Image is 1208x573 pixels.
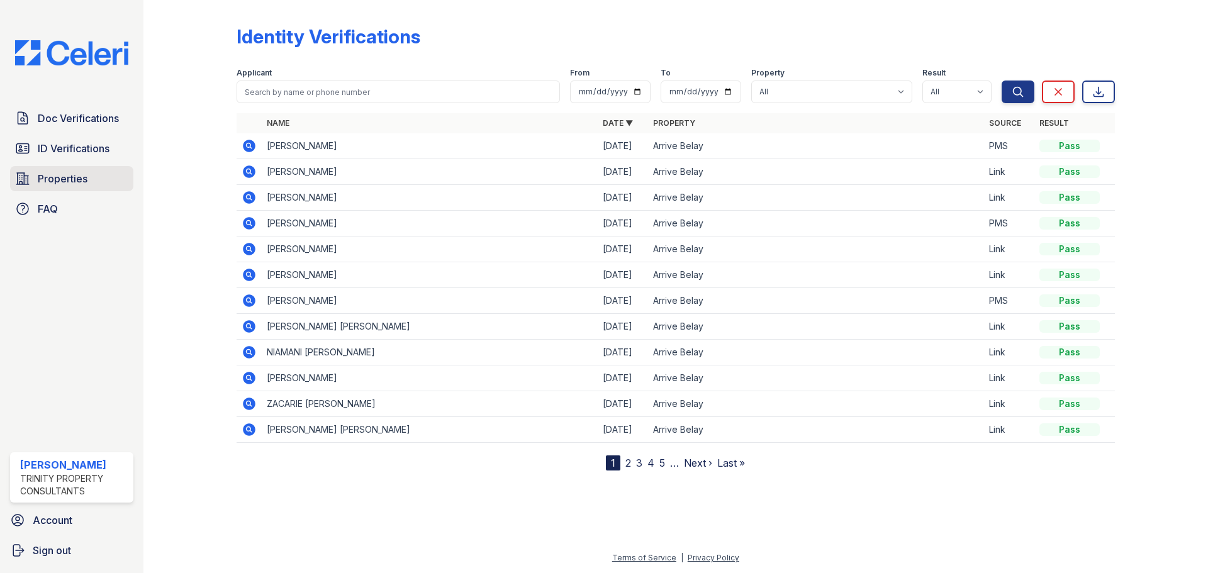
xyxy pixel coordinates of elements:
[984,288,1034,314] td: PMS
[984,262,1034,288] td: Link
[33,513,72,528] span: Account
[598,288,648,314] td: [DATE]
[648,417,984,443] td: Arrive Belay
[1039,423,1100,436] div: Pass
[1039,372,1100,384] div: Pass
[984,133,1034,159] td: PMS
[653,118,695,128] a: Property
[984,185,1034,211] td: Link
[717,457,745,469] a: Last »
[598,133,648,159] td: [DATE]
[1039,165,1100,178] div: Pass
[984,211,1034,236] td: PMS
[984,236,1034,262] td: Link
[984,314,1034,340] td: Link
[262,417,598,443] td: [PERSON_NAME] [PERSON_NAME]
[989,118,1021,128] a: Source
[1039,140,1100,152] div: Pass
[984,340,1034,365] td: Link
[5,508,138,533] a: Account
[598,236,648,262] td: [DATE]
[1039,346,1100,359] div: Pass
[38,171,87,186] span: Properties
[598,211,648,236] td: [DATE]
[10,196,133,221] a: FAQ
[38,141,109,156] span: ID Verifications
[262,262,598,288] td: [PERSON_NAME]
[237,68,272,78] label: Applicant
[1039,118,1069,128] a: Result
[10,136,133,161] a: ID Verifications
[262,288,598,314] td: [PERSON_NAME]
[262,211,598,236] td: [PERSON_NAME]
[648,236,984,262] td: Arrive Belay
[262,159,598,185] td: [PERSON_NAME]
[570,68,590,78] label: From
[237,25,420,48] div: Identity Verifications
[648,185,984,211] td: Arrive Belay
[1039,243,1100,255] div: Pass
[647,457,654,469] a: 4
[262,314,598,340] td: [PERSON_NAME] [PERSON_NAME]
[1039,398,1100,410] div: Pass
[648,340,984,365] td: Arrive Belay
[237,81,560,103] input: Search by name or phone number
[262,391,598,417] td: ZACARIE [PERSON_NAME]
[648,159,984,185] td: Arrive Belay
[984,159,1034,185] td: Link
[625,457,631,469] a: 2
[606,455,620,470] div: 1
[648,365,984,391] td: Arrive Belay
[10,106,133,131] a: Doc Verifications
[648,314,984,340] td: Arrive Belay
[684,457,712,469] a: Next ›
[1039,320,1100,333] div: Pass
[648,288,984,314] td: Arrive Belay
[598,185,648,211] td: [DATE]
[670,455,679,470] span: …
[612,553,676,562] a: Terms of Service
[262,236,598,262] td: [PERSON_NAME]
[1039,294,1100,307] div: Pass
[20,457,128,472] div: [PERSON_NAME]
[262,133,598,159] td: [PERSON_NAME]
[648,133,984,159] td: Arrive Belay
[38,111,119,126] span: Doc Verifications
[603,118,633,128] a: Date ▼
[598,159,648,185] td: [DATE]
[984,391,1034,417] td: Link
[267,118,289,128] a: Name
[922,68,946,78] label: Result
[262,185,598,211] td: [PERSON_NAME]
[598,391,648,417] td: [DATE]
[598,340,648,365] td: [DATE]
[1039,269,1100,281] div: Pass
[598,365,648,391] td: [DATE]
[1039,217,1100,230] div: Pass
[38,201,58,216] span: FAQ
[681,553,683,562] div: |
[636,457,642,469] a: 3
[984,365,1034,391] td: Link
[598,262,648,288] td: [DATE]
[262,365,598,391] td: [PERSON_NAME]
[984,417,1034,443] td: Link
[20,472,128,498] div: Trinity Property Consultants
[5,40,138,65] img: CE_Logo_Blue-a8612792a0a2168367f1c8372b55b34899dd931a85d93a1a3d3e32e68fde9ad4.png
[659,457,665,469] a: 5
[33,543,71,558] span: Sign out
[1039,191,1100,204] div: Pass
[598,314,648,340] td: [DATE]
[648,262,984,288] td: Arrive Belay
[648,211,984,236] td: Arrive Belay
[688,553,739,562] a: Privacy Policy
[5,538,138,563] a: Sign out
[598,417,648,443] td: [DATE]
[648,391,984,417] td: Arrive Belay
[10,166,133,191] a: Properties
[751,68,785,78] label: Property
[262,340,598,365] td: NIAMANI [PERSON_NAME]
[661,68,671,78] label: To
